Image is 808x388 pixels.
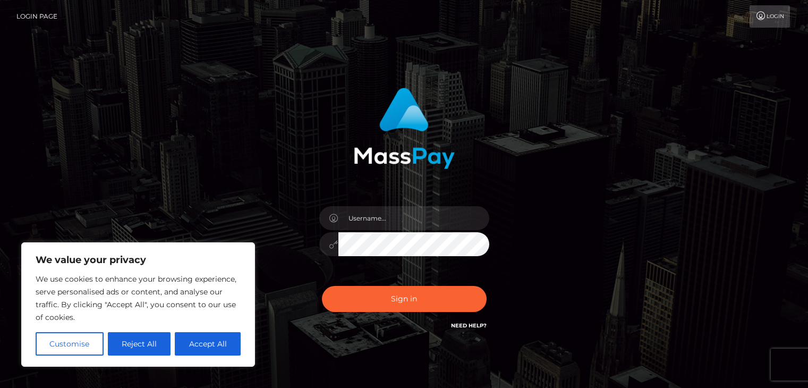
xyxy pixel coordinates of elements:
a: Login Page [16,5,57,28]
a: Login [750,5,790,28]
input: Username... [338,206,489,230]
p: We use cookies to enhance your browsing experience, serve personalised ads or content, and analys... [36,273,241,324]
a: Need Help? [451,322,487,329]
button: Customise [36,332,104,356]
img: MassPay Login [354,88,455,169]
p: We value your privacy [36,254,241,266]
button: Reject All [108,332,171,356]
button: Accept All [175,332,241,356]
button: Sign in [322,286,487,312]
div: We value your privacy [21,242,255,367]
